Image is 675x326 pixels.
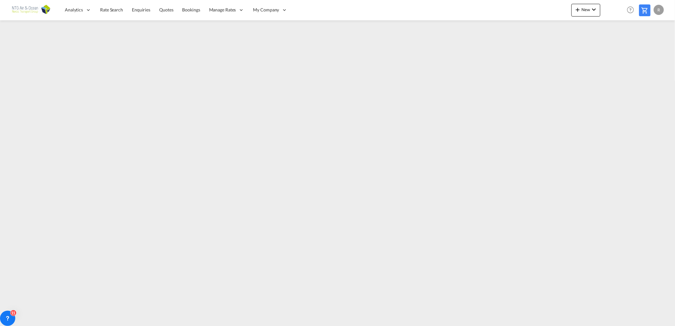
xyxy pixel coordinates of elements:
span: Help [625,4,636,15]
span: Analytics [65,7,83,13]
div: R [654,5,664,15]
button: icon-plus 400-fgNewicon-chevron-down [571,4,600,17]
span: New [574,7,598,12]
md-icon: icon-chevron-down [590,6,598,13]
span: Rate Search [100,7,123,12]
span: My Company [253,7,279,13]
span: Manage Rates [209,7,236,13]
span: Quotes [159,7,173,12]
span: Bookings [182,7,200,12]
md-icon: icon-plus 400-fg [574,6,582,13]
span: Enquiries [132,7,150,12]
div: Help [625,4,639,16]
img: 3755d540b01311ec8f4e635e801fad27.png [10,3,52,17]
